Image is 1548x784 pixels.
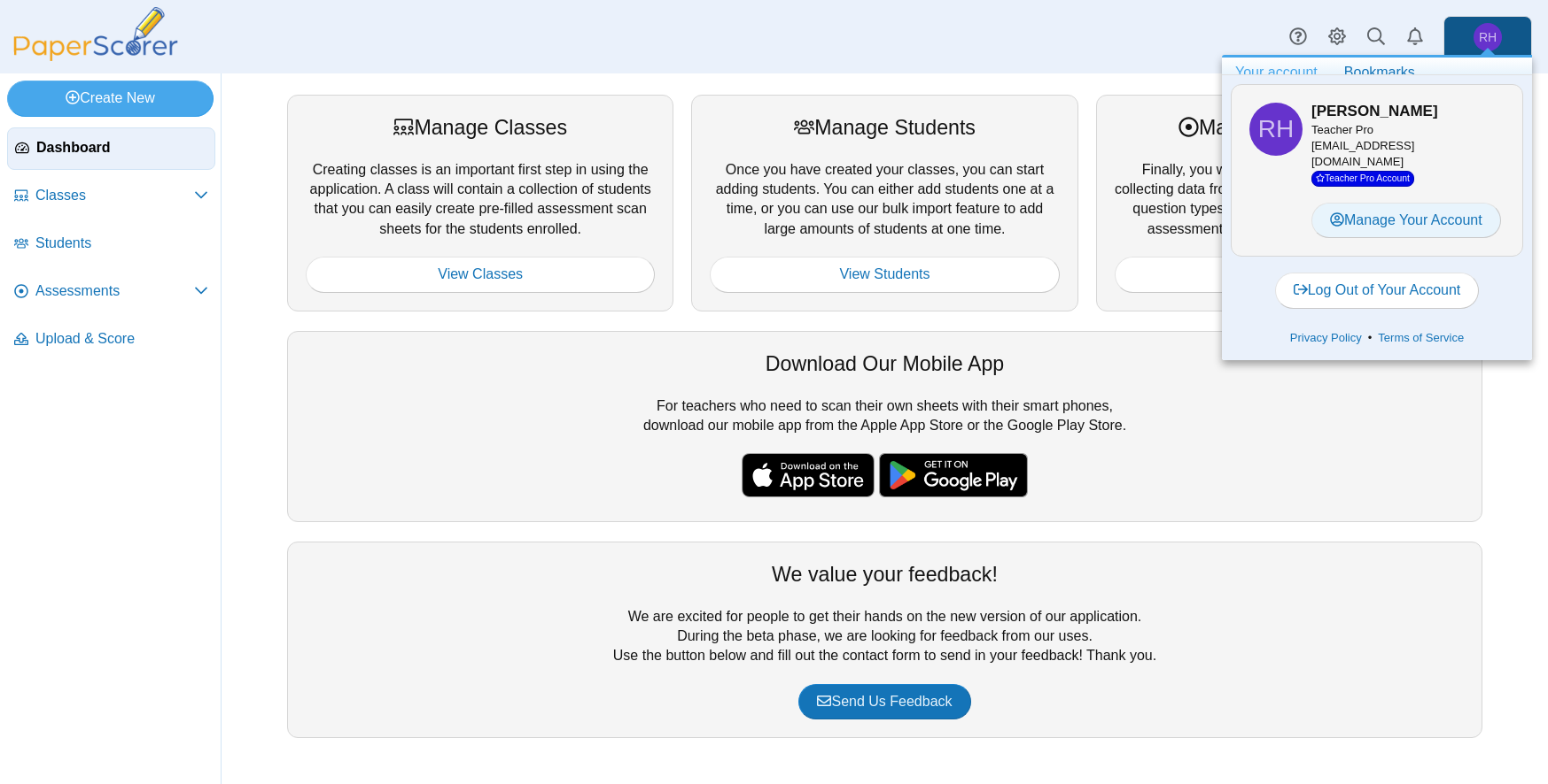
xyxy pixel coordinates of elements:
[742,453,875,497] img: apple-store-badge.svg
[287,95,673,311] div: Creating classes is an important first step in using the application. A class will contain a coll...
[1311,101,1505,122] h3: [PERSON_NAME]
[35,329,208,349] span: Upload & Score
[1372,329,1470,347] a: Terms of Service
[1311,171,1414,186] span: Teacher Pro Account
[35,234,208,253] span: Students
[35,281,194,301] span: Assessments
[798,684,970,719] a: Send Us Feedback
[1096,95,1482,311] div: Finally, you will want to create assessments for collecting data from your students. We have a va...
[1115,257,1464,292] a: View Assessments
[287,542,1482,738] div: We are excited for people to get their hands on the new version of our application. During the be...
[306,350,1464,378] div: Download Our Mobile App
[7,49,184,64] a: PaperScorer
[1258,117,1294,142] span: Rich Holland
[1249,103,1303,156] span: Rich Holland
[306,257,655,292] a: View Classes
[1284,329,1368,347] a: Privacy Policy
[1331,58,1428,88] a: Bookmarks
[7,7,184,61] img: PaperScorer
[879,453,1028,497] img: google-play-badge.png
[1396,18,1435,57] a: Alerts
[7,319,215,361] a: Upload & Score
[7,175,215,218] a: Classes
[306,560,1464,588] div: We value your feedback!
[817,694,952,709] span: Send Us Feedback
[691,95,1077,311] div: Once you have created your classes, you can start adding students. You can either add students on...
[1479,31,1497,43] span: Rich Holland
[7,81,214,116] a: Create New
[1443,16,1532,58] a: Rich Holland
[1231,325,1523,351] div: •
[710,113,1059,142] div: Manage Students
[1311,123,1373,136] span: Teacher Pro
[1275,273,1480,308] a: Log Out of Your Account
[35,186,194,205] span: Classes
[1115,113,1464,142] div: Manage Assessments
[287,331,1482,522] div: For teachers who need to scan their own sheets with their smart phones, download our mobile app f...
[710,257,1059,292] a: View Students
[7,223,215,265] a: Students
[36,138,207,158] span: Dashboard
[1474,23,1502,51] span: Rich Holland
[7,127,215,170] a: Dashboard
[7,271,215,313] a: Assessments
[1311,122,1505,187] div: [EMAIL_ADDRESS][DOMAIN_NAME]
[306,113,655,142] div: Manage Classes
[1311,203,1501,238] a: Manage Your Account
[1222,58,1331,88] a: Your account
